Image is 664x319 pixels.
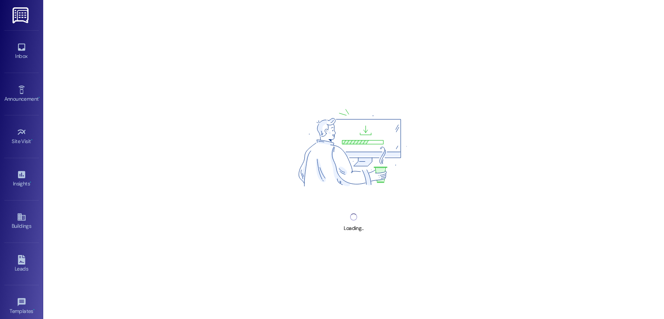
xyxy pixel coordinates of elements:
a: Insights • [4,167,39,191]
span: • [38,95,40,101]
span: • [31,137,32,143]
a: Inbox [4,40,39,63]
a: Site Visit • [4,125,39,148]
a: Templates • [4,295,39,318]
div: Loading... [344,224,363,233]
span: • [33,307,35,313]
img: ResiDesk Logo [13,7,30,23]
a: Leads [4,252,39,276]
span: • [30,179,31,185]
a: Buildings [4,210,39,233]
